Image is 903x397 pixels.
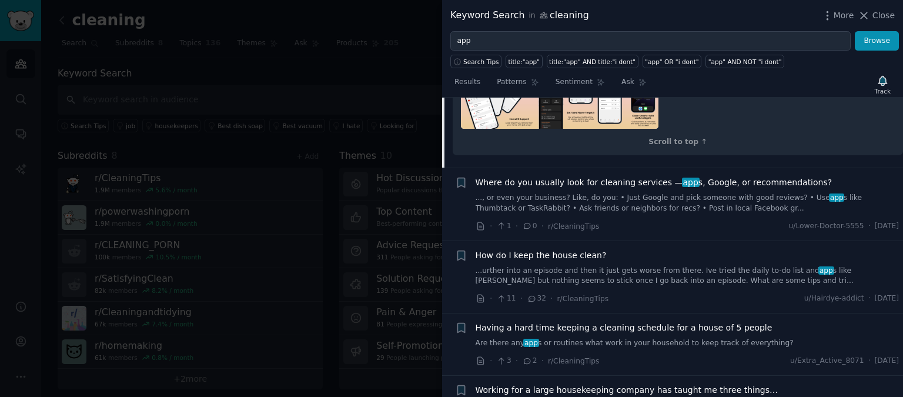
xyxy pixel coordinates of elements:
span: 3 [496,356,511,366]
div: "app" OR "i dont" [645,58,698,66]
a: "app" AND NOT "i dont" [705,55,784,68]
button: Close [858,9,895,22]
a: Sentiment [551,73,609,97]
span: app [523,339,539,347]
span: · [868,356,871,366]
span: Patterns [497,77,526,88]
span: [DATE] [875,221,899,232]
span: · [541,220,544,232]
button: Search Tips [450,55,501,68]
span: [DATE] [875,293,899,304]
button: Browse [855,31,899,51]
span: u/Extra_Active_8071 [790,356,864,366]
span: r/CleaningTips [557,295,609,303]
a: Are there anyapps or routines what work in your household to keep track of everything? [476,338,899,349]
span: in [529,11,535,21]
span: 11 [496,293,516,304]
a: ...urther into an episode and then it just gets worse from there. Ive tried the daily to-do list ... [476,266,899,286]
a: ..., or even your business? Like, do you: • Just Google and pick someone with good reviews? • Use... [476,193,899,213]
a: How do I keep the house clean? [476,249,607,262]
span: u/Hairdye-addict [804,293,864,304]
span: · [516,355,518,367]
span: Search Tips [463,58,499,66]
span: r/CleaningTips [548,222,600,231]
span: 2 [522,356,537,366]
span: · [541,355,544,367]
a: Having a hard time keeping a cleaning schedule for a house of 5 people [476,322,772,334]
button: More [821,9,854,22]
div: Track [875,87,891,95]
span: Where do you usually look for cleaning services — s, Google, or recommendations? [476,176,832,189]
span: app [682,178,700,187]
span: · [550,292,553,305]
span: Results [454,77,480,88]
span: Close [872,9,895,22]
span: · [520,292,523,305]
a: "app" OR "i dont" [643,55,701,68]
a: title:"app" AND title:"i dont" [547,55,638,68]
span: · [490,292,492,305]
div: title:"app" AND title:"i dont" [549,58,636,66]
div: title:"app" [509,58,540,66]
span: · [868,221,871,232]
span: 1 [496,221,511,232]
span: r/CleaningTips [548,357,600,365]
span: More [834,9,854,22]
span: u/Lower-Doctor-5555 [789,221,864,232]
span: · [516,220,518,232]
a: Patterns [493,73,543,97]
span: · [490,220,492,232]
div: Keyword Search cleaning [450,8,589,23]
span: 0 [522,221,537,232]
a: Ask [617,73,651,97]
button: Track [871,72,895,97]
span: Sentiment [556,77,593,88]
a: Results [450,73,484,97]
div: Scroll to top ↑ [461,137,895,148]
span: · [490,355,492,367]
a: Where do you usually look for cleaning services —apps, Google, or recommendations? [476,176,832,189]
div: "app" AND NOT "i dont" [708,58,782,66]
span: Ask [621,77,634,88]
span: app [818,266,834,275]
span: 32 [527,293,546,304]
input: Try a keyword related to your business [450,31,851,51]
span: app [829,194,845,202]
a: Working for a large housekeeping company has taught me three things… [476,384,778,396]
span: · [868,293,871,304]
a: title:"app" [506,55,543,68]
span: [DATE] [875,356,899,366]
